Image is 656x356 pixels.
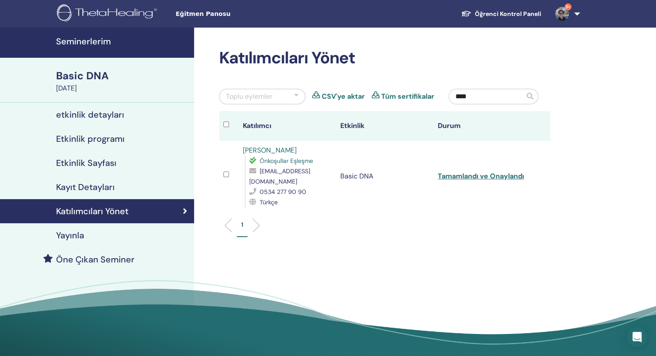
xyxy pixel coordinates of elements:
[176,9,305,19] span: Eğitmen Panosu
[336,141,433,212] td: Basic DNA
[56,36,189,47] h4: Seminerlerim
[56,254,135,265] h4: Öne Çıkan Seminer
[241,220,243,229] p: 1
[565,3,571,10] span: 9+
[51,69,194,94] a: Basic DNA[DATE]
[239,111,336,141] th: Katılımcı
[461,10,471,17] img: graduation-cap-white.svg
[249,167,310,185] span: [EMAIL_ADDRESS][DOMAIN_NAME]
[56,134,125,144] h4: Etkinlik programı
[454,6,548,22] a: Öğrenci Kontrol Paneli
[322,91,365,102] a: CSV'ye aktar
[226,91,273,102] div: Toplu eylemler
[627,327,647,347] div: Open Intercom Messenger
[56,230,84,240] h4: Yayınla
[260,198,278,206] span: Türkçe
[260,188,306,196] span: 0534 277 90 90
[243,146,297,155] a: [PERSON_NAME]
[260,157,313,165] span: Önkoşullar Eşleşme
[219,48,550,68] h2: Katılımcıları Yönet
[56,109,124,120] h4: etkinlik detayları
[433,111,531,141] th: Durum
[555,7,569,21] img: default.jpg
[438,172,524,181] a: Tamamlandı ve Onaylandı
[56,206,129,216] h4: Katılımcıları Yönet
[56,83,189,94] div: [DATE]
[381,91,434,102] a: Tüm sertifikalar
[56,69,189,83] div: Basic DNA
[56,158,116,168] h4: Etkinlik Sayfası
[56,182,115,192] h4: Kayıt Detayları
[336,111,433,141] th: Etkinlik
[57,4,160,24] img: logo.png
